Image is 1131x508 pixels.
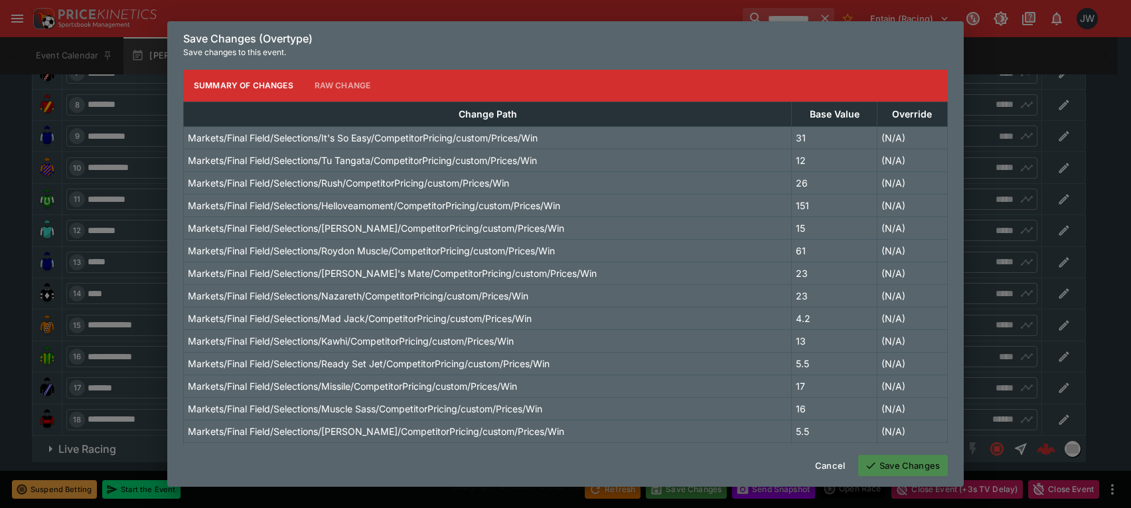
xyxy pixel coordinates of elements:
[184,102,792,126] th: Change Path
[792,171,877,194] td: 26
[877,239,947,262] td: (N/A)
[188,334,514,348] p: Markets/Final Field/Selections/Kawhi/CompetitorPricing/custom/Prices/Win
[188,266,597,280] p: Markets/Final Field/Selections/[PERSON_NAME]'s Mate/CompetitorPricing/custom/Prices/Win
[183,70,304,102] button: Summary of Changes
[792,194,877,216] td: 151
[188,357,550,371] p: Markets/Final Field/Selections/Ready Set Jet/CompetitorPricing/custom/Prices/Win
[877,194,947,216] td: (N/A)
[877,397,947,420] td: (N/A)
[877,149,947,171] td: (N/A)
[188,379,517,393] p: Markets/Final Field/Selections/Missile/CompetitorPricing/custom/Prices/Win
[304,70,382,102] button: Raw Change
[877,352,947,375] td: (N/A)
[183,32,948,46] h6: Save Changes (Overtype)
[792,149,877,171] td: 12
[188,176,509,190] p: Markets/Final Field/Selections/Rush/CompetitorPricing/custom/Prices/Win
[877,262,947,284] td: (N/A)
[877,171,947,194] td: (N/A)
[188,131,538,145] p: Markets/Final Field/Selections/It's So Easy/CompetitorPricing/custom/Prices/Win
[792,375,877,397] td: 17
[858,455,948,476] button: Save Changes
[877,126,947,149] td: (N/A)
[877,284,947,307] td: (N/A)
[877,420,947,442] td: (N/A)
[792,420,877,442] td: 5.5
[792,216,877,239] td: 15
[188,402,542,416] p: Markets/Final Field/Selections/Muscle Sass/CompetitorPricing/custom/Prices/Win
[792,329,877,352] td: 13
[188,244,555,258] p: Markets/Final Field/Selections/Roydon Muscle/CompetitorPricing/custom/Prices/Win
[877,442,947,465] td: (N/A)
[792,352,877,375] td: 5.5
[877,329,947,352] td: (N/A)
[877,375,947,397] td: (N/A)
[188,424,564,438] p: Markets/Final Field/Selections/[PERSON_NAME]/CompetitorPricing/custom/Prices/Win
[807,455,853,476] button: Cancel
[183,46,948,59] p: Save changes to this event.
[792,239,877,262] td: 61
[188,289,528,303] p: Markets/Final Field/Selections/Nazareth/CompetitorPricing/custom/Prices/Win
[877,307,947,329] td: (N/A)
[188,199,560,212] p: Markets/Final Field/Selections/Helloveamoment/CompetitorPricing/custom/Prices/Win
[792,397,877,420] td: 16
[792,284,877,307] td: 23
[877,216,947,239] td: (N/A)
[188,311,532,325] p: Markets/Final Field/Selections/Mad Jack/CompetitorPricing/custom/Prices/Win
[877,102,947,126] th: Override
[188,153,537,167] p: Markets/Final Field/Selections/Tu Tangata/CompetitorPricing/custom/Prices/Win
[792,102,877,126] th: Base Value
[188,221,564,235] p: Markets/Final Field/Selections/[PERSON_NAME]/CompetitorPricing/custom/Prices/Win
[792,442,877,465] td: 18
[792,126,877,149] td: 31
[792,307,877,329] td: 4.2
[792,262,877,284] td: 23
